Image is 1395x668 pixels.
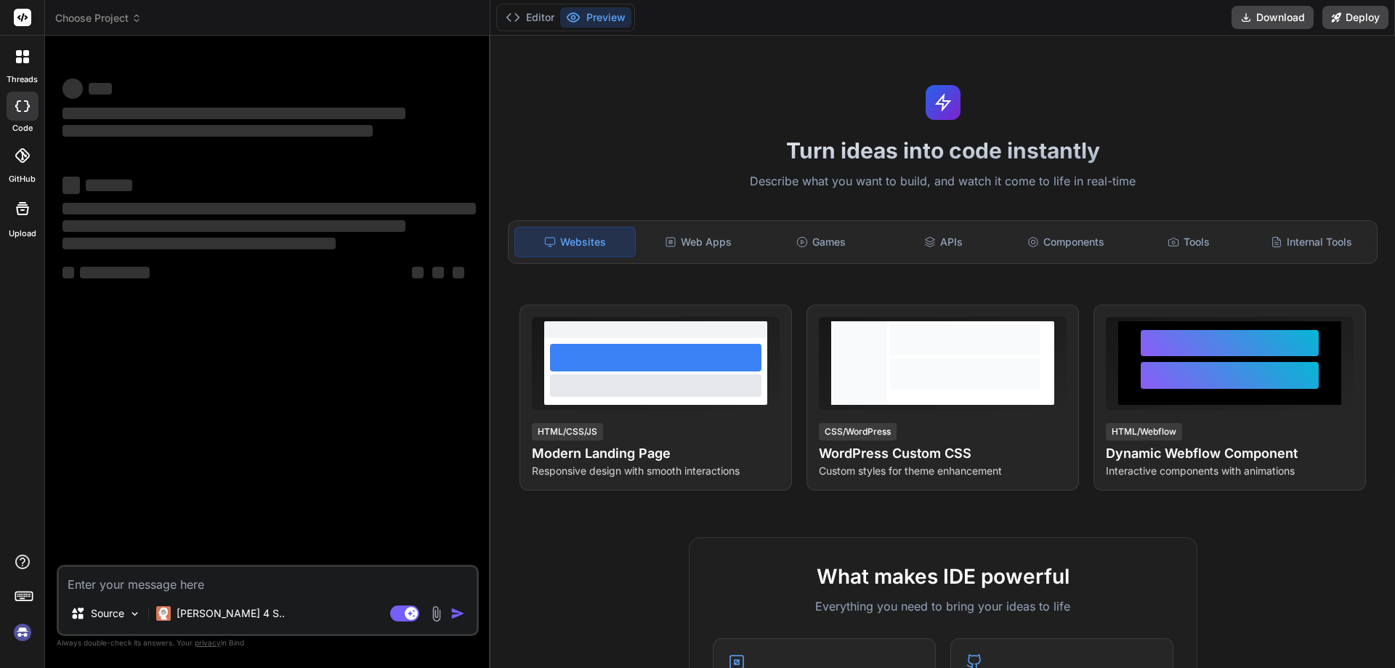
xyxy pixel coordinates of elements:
[412,267,424,278] span: ‌
[86,180,132,191] span: ‌
[62,125,373,137] span: ‌
[62,238,336,249] span: ‌
[80,267,150,278] span: ‌
[532,423,603,440] div: HTML/CSS/JS
[532,443,780,464] h4: Modern Landing Page
[819,464,1067,478] p: Custom styles for theme enhancement
[9,228,36,240] label: Upload
[89,83,112,94] span: ‌
[713,597,1173,615] p: Everything you need to bring your ideas to life
[532,464,780,478] p: Responsive design with smooth interactions
[177,606,285,621] p: [PERSON_NAME] 4 S..
[428,605,445,622] img: attachment
[9,173,36,185] label: GitHub
[1006,227,1126,257] div: Components
[62,177,80,194] span: ‌
[57,636,479,650] p: Always double-check its answers. Your in Bind
[1106,423,1182,440] div: HTML/Webflow
[62,267,74,278] span: ‌
[62,220,405,232] span: ‌
[62,108,405,119] span: ‌
[639,227,759,257] div: Web Apps
[500,7,560,28] button: Editor
[1129,227,1249,257] div: Tools
[453,267,464,278] span: ‌
[62,203,476,214] span: ‌
[62,79,83,99] span: ‌
[819,423,897,440] div: CSS/WordPress
[156,606,171,621] img: Claude 4 Sonnet
[499,172,1386,191] p: Describe what you want to build, and watch it come to life in real-time
[713,561,1173,592] h2: What makes IDE powerful
[499,137,1386,164] h1: Turn ideas into code instantly
[761,227,881,257] div: Games
[450,606,465,621] img: icon
[1322,6,1388,29] button: Deploy
[1106,443,1354,464] h4: Dynamic Webflow Component
[432,267,444,278] span: ‌
[1251,227,1371,257] div: Internal Tools
[91,606,124,621] p: Source
[12,122,33,134] label: code
[883,227,1003,257] div: APIs
[819,443,1067,464] h4: WordPress Custom CSS
[1106,464,1354,478] p: Interactive components with animations
[560,7,631,28] button: Preview
[55,11,142,25] span: Choose Project
[129,608,141,620] img: Pick Models
[7,73,38,86] label: threads
[514,227,636,257] div: Websites
[1232,6,1314,29] button: Download
[10,620,35,645] img: signin
[195,638,221,647] span: privacy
